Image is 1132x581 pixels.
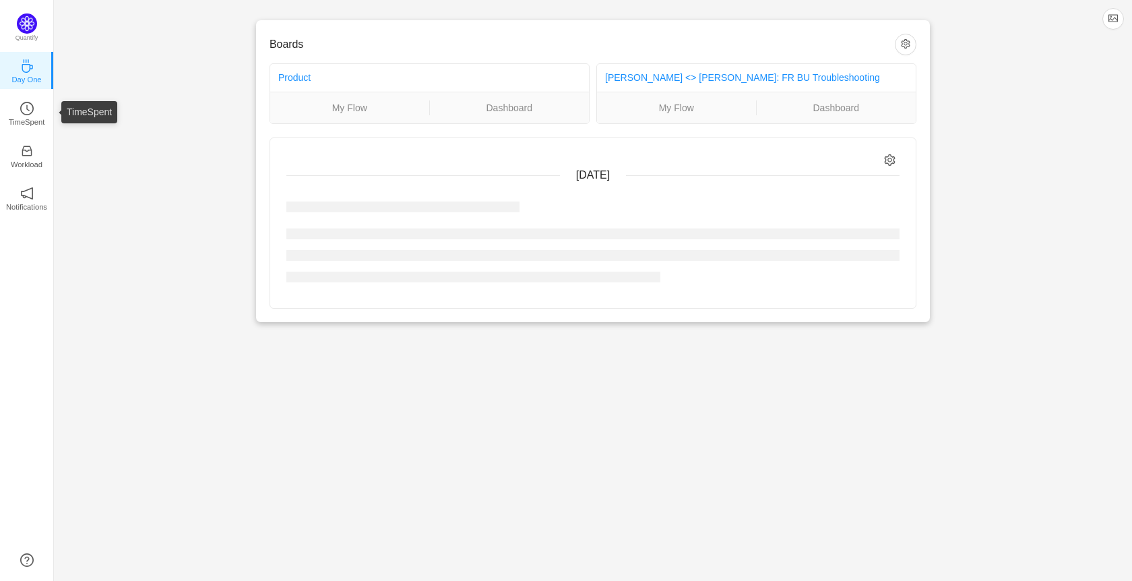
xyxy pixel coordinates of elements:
a: icon: inboxWorkload [20,148,34,162]
i: icon: coffee [20,59,34,73]
a: My Flow [597,100,756,115]
button: icon: setting [895,34,916,55]
a: [PERSON_NAME] <> [PERSON_NAME]: FR BU Troubleshooting [605,72,880,83]
a: Dashboard [757,100,916,115]
i: icon: clock-circle [20,102,34,115]
i: icon: notification [20,187,34,200]
i: icon: setting [884,154,895,166]
i: icon: inbox [20,144,34,158]
a: icon: notificationNotifications [20,191,34,204]
a: My Flow [270,100,429,115]
p: TimeSpent [9,116,45,128]
p: Workload [11,158,42,171]
span: [DATE] [576,169,610,181]
button: icon: picture [1102,8,1124,30]
p: Day One [11,73,41,86]
a: icon: coffeeDay One [20,63,34,77]
a: icon: clock-circleTimeSpent [20,106,34,119]
p: Notifications [6,201,47,213]
a: icon: question-circle [20,553,34,567]
h3: Boards [270,38,895,51]
a: Dashboard [430,100,590,115]
p: Quantify [15,34,38,43]
a: Product [278,72,311,83]
img: Quantify [17,13,37,34]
